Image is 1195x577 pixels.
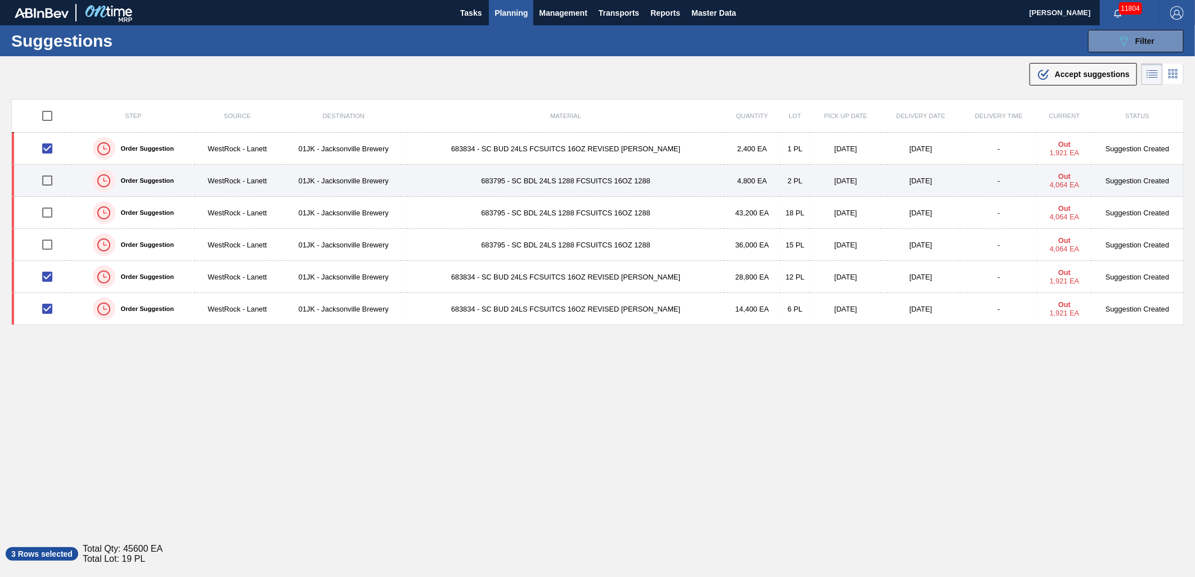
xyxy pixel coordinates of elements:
[1091,261,1183,293] td: Suggestion Created
[115,177,174,184] label: Order Suggestion
[960,133,1037,165] td: -
[960,165,1037,197] td: -
[789,112,801,119] span: Lot
[1091,229,1183,261] td: Suggestion Created
[115,305,174,312] label: Order Suggestion
[280,261,407,293] td: 01JK - Jacksonville Brewery
[1055,70,1130,79] span: Accept suggestions
[1163,64,1184,85] div: Card Vision
[975,112,1023,119] span: Delivery Time
[1119,2,1142,15] span: 11804
[280,165,407,197] td: 01JK - Jacksonville Brewery
[780,229,810,261] td: 15 PL
[115,273,174,280] label: Order Suggestion
[724,229,780,261] td: 36,000 EA
[12,165,1184,197] a: Order SuggestionWestRock - Lanett01JK - Jacksonville Brewery683795 - SC BDL 24LS 1288 FCSUITCS 16...
[495,6,528,20] span: Planning
[1050,181,1080,189] span: 4,064 EA
[650,6,680,20] span: Reports
[810,197,881,229] td: [DATE]
[195,165,280,197] td: WestRock - Lanett
[1100,5,1136,21] button: Notifications
[1091,197,1183,229] td: Suggestion Created
[810,261,881,293] td: [DATE]
[1058,140,1071,148] strong: Out
[195,133,280,165] td: WestRock - Lanett
[896,112,945,119] span: Delivery Date
[810,293,881,325] td: [DATE]
[280,293,407,325] td: 01JK - Jacksonville Brewery
[115,241,174,248] label: Order Suggestion
[550,112,581,119] span: Material
[724,197,780,229] td: 43,200 EA
[280,197,407,229] td: 01JK - Jacksonville Brewery
[83,554,145,564] span: Total Lot: 19 PL
[960,293,1037,325] td: -
[599,6,639,20] span: Transports
[780,165,810,197] td: 2 PL
[11,34,211,47] h1: Suggestions
[881,133,960,165] td: [DATE]
[407,133,725,165] td: 683834 - SC BUD 24LS FCSUITCS 16OZ REVISED [PERSON_NAME]
[810,229,881,261] td: [DATE]
[780,261,810,293] td: 12 PL
[407,229,725,261] td: 683795 - SC BDL 24LS 1288 FCSUITCS 16OZ 1288
[1050,148,1080,157] span: 1,921 EA
[1058,172,1071,181] strong: Out
[407,165,725,197] td: 683795 - SC BDL 24LS 1288 FCSUITCS 16OZ 1288
[1050,277,1080,285] span: 1,921 EA
[323,112,365,119] span: Destination
[724,165,780,197] td: 4,800 EA
[881,229,960,261] td: [DATE]
[1058,236,1071,245] strong: Out
[960,197,1037,229] td: -
[1142,64,1163,85] div: List Vision
[881,293,960,325] td: [DATE]
[1091,293,1183,325] td: Suggestion Created
[1125,112,1149,119] span: Status
[691,6,736,20] span: Master Data
[1135,37,1154,46] span: Filter
[824,112,868,119] span: Pick up Date
[1058,204,1071,213] strong: Out
[1058,300,1071,309] strong: Out
[115,209,174,216] label: Order Suggestion
[881,197,960,229] td: [DATE]
[1058,268,1071,277] strong: Out
[280,133,407,165] td: 01JK - Jacksonville Brewery
[12,229,1184,261] a: Order SuggestionWestRock - Lanett01JK - Jacksonville Brewery683795 - SC BDL 24LS 1288 FCSUITCS 16...
[1050,245,1080,253] span: 4,064 EA
[224,112,251,119] span: Source
[115,145,174,152] label: Order Suggestion
[1049,112,1080,119] span: Current
[12,197,1184,229] a: Order SuggestionWestRock - Lanett01JK - Jacksonville Brewery683795 - SC BDL 24LS 1288 FCSUITCS 16...
[83,544,163,554] span: Total Qty: 45600 EA
[881,165,960,197] td: [DATE]
[780,197,810,229] td: 18 PL
[724,261,780,293] td: 28,800 EA
[1030,63,1137,85] button: Accept suggestions
[459,6,483,20] span: Tasks
[780,133,810,165] td: 1 PL
[407,261,725,293] td: 683834 - SC BUD 24LS FCSUITCS 16OZ REVISED [PERSON_NAME]
[1091,133,1183,165] td: Suggestion Created
[12,133,1184,165] a: Order SuggestionWestRock - Lanett01JK - Jacksonville Brewery683834 - SC BUD 24LS FCSUITCS 16OZ RE...
[1088,30,1184,52] button: Filter
[960,229,1037,261] td: -
[1170,6,1184,20] img: Logout
[407,197,725,229] td: 683795 - SC BDL 24LS 1288 FCSUITCS 16OZ 1288
[407,293,725,325] td: 683834 - SC BUD 24LS FCSUITCS 16OZ REVISED [PERSON_NAME]
[12,293,1184,325] a: Order SuggestionWestRock - Lanett01JK - Jacksonville Brewery683834 - SC BUD 24LS FCSUITCS 16OZ RE...
[1091,165,1183,197] td: Suggestion Created
[539,6,587,20] span: Management
[12,261,1184,293] a: Order SuggestionWestRock - Lanett01JK - Jacksonville Brewery683834 - SC BUD 24LS FCSUITCS 16OZ RE...
[810,133,881,165] td: [DATE]
[195,293,280,325] td: WestRock - Lanett
[960,261,1037,293] td: -
[280,229,407,261] td: 01JK - Jacksonville Brewery
[881,261,960,293] td: [DATE]
[15,8,69,18] img: TNhmsLtSVTkK8tSr43FrP2fwEKptu5GPRR3wAAAABJRU5ErkJggg==
[125,112,141,119] span: Step
[780,293,810,325] td: 6 PL
[1050,309,1080,317] span: 1,921 EA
